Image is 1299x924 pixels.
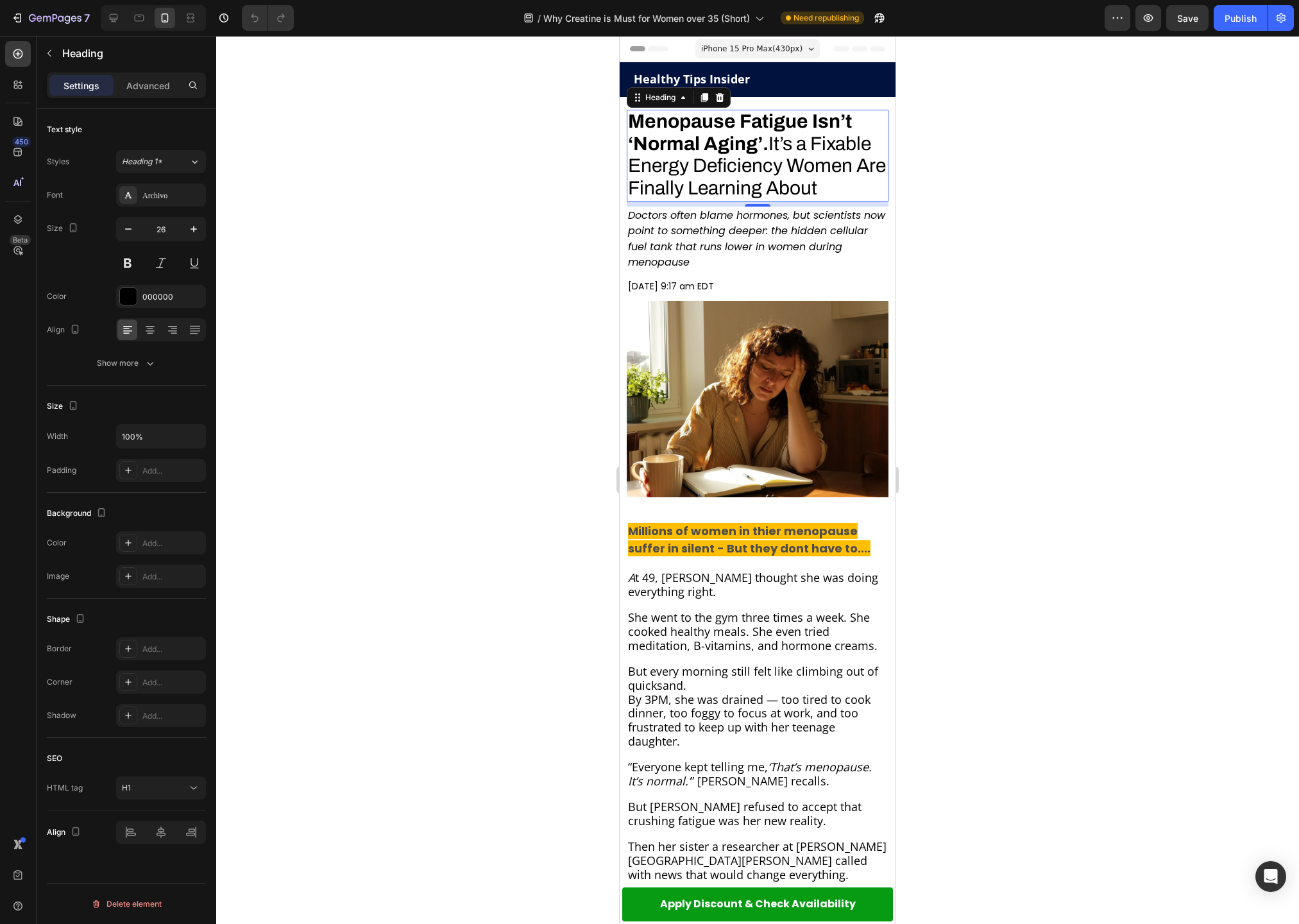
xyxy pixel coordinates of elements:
[1166,5,1209,31] button: Save
[47,824,83,841] div: Align
[543,12,750,25] span: Why Creatine is Must for Women over 35 (Short)
[47,398,81,415] div: Size
[47,710,76,721] div: Shadow
[116,776,206,800] button: H1
[12,137,31,147] div: 450
[47,537,67,549] div: Color
[116,150,206,173] button: Heading 1*
[47,352,206,375] button: Show more
[117,425,205,448] input: Auto
[122,156,162,167] span: Heading 1*
[142,465,203,477] div: Add...
[97,357,157,370] div: Show more
[64,79,99,92] p: Settings
[620,36,896,924] iframe: Design area
[10,235,31,245] div: Beta
[142,291,203,303] div: 000000
[47,611,88,628] div: Shape
[242,5,294,31] div: Undo/Redo
[47,505,109,522] div: Background
[47,894,206,914] button: Delete element
[142,538,203,549] div: Add...
[47,431,68,442] div: Width
[1255,861,1286,892] div: Open Intercom Messenger
[126,79,170,92] p: Advanced
[142,710,203,722] div: Add...
[1177,13,1198,24] span: Save
[91,896,162,912] div: Delete element
[47,220,81,237] div: Size
[142,571,203,583] div: Add...
[84,10,90,26] p: 7
[142,677,203,689] div: Add...
[1225,12,1257,25] div: Publish
[47,189,63,201] div: Font
[142,644,203,655] div: Add...
[47,291,67,302] div: Color
[1214,5,1268,31] button: Publish
[62,46,201,61] p: Heading
[538,12,541,25] span: /
[47,124,82,135] div: Text style
[47,321,83,339] div: Align
[47,753,62,764] div: SEO
[47,465,76,476] div: Padding
[47,643,72,654] div: Border
[47,676,72,688] div: Corner
[122,783,131,792] span: H1
[47,570,69,582] div: Image
[794,12,859,24] span: Need republishing
[5,5,96,31] button: 7
[47,782,83,794] div: HTML tag
[47,156,69,167] div: Styles
[142,190,203,201] div: Archivo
